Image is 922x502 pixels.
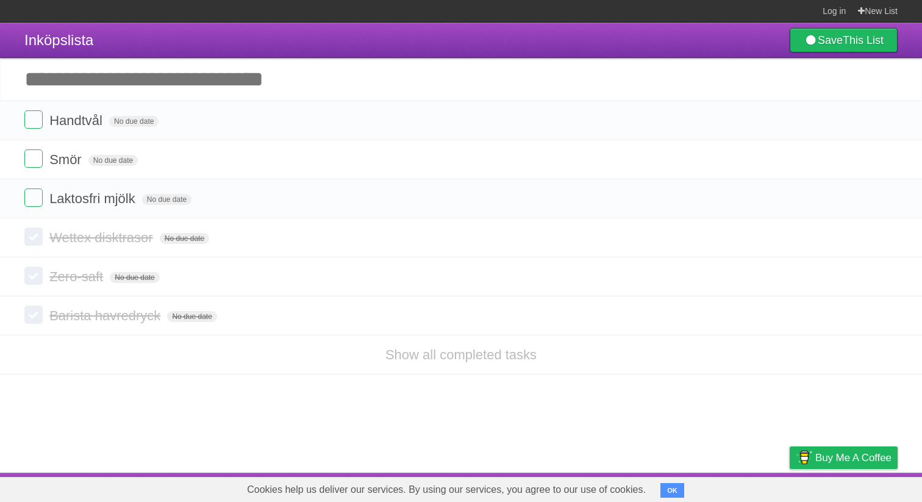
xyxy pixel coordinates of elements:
[24,188,43,207] label: Done
[88,155,138,166] span: No due date
[109,116,159,127] span: No due date
[142,194,191,205] span: No due date
[843,34,884,46] b: This List
[160,233,209,244] span: No due date
[24,306,43,324] label: Done
[660,483,684,498] button: OK
[668,476,717,499] a: Developers
[627,476,653,499] a: About
[790,28,898,52] a: SaveThis List
[49,152,85,167] span: Smör
[49,191,138,206] span: Laktosfri mjölk
[821,476,898,499] a: Suggest a feature
[774,476,806,499] a: Privacy
[49,113,105,128] span: Handtvål
[732,476,759,499] a: Terms
[790,446,898,469] a: Buy me a coffee
[24,32,93,48] span: Inköpslista
[815,447,892,468] span: Buy me a coffee
[110,272,159,283] span: No due date
[24,149,43,168] label: Done
[24,267,43,285] label: Done
[24,110,43,129] label: Done
[49,269,106,284] span: Zero-saft
[385,347,537,362] a: Show all completed tasks
[796,447,812,468] img: Buy me a coffee
[49,308,163,323] span: Barista havredryck
[235,478,658,502] span: Cookies help us deliver our services. By using our services, you agree to our use of cookies.
[24,228,43,246] label: Done
[167,311,216,322] span: No due date
[49,230,156,245] span: Wettex disktrasor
